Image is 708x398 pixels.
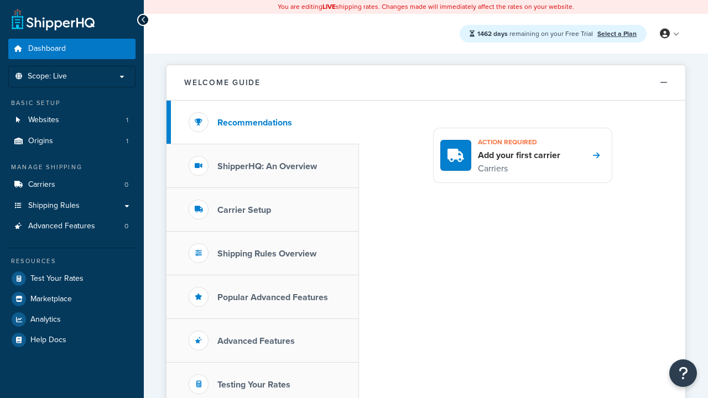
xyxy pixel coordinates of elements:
[597,29,637,39] a: Select a Plan
[669,359,697,387] button: Open Resource Center
[217,336,295,346] h3: Advanced Features
[8,163,136,172] div: Manage Shipping
[478,149,560,161] h4: Add your first carrier
[8,310,136,329] a: Analytics
[8,175,136,195] a: Carriers0
[28,137,53,146] span: Origins
[124,180,128,190] span: 0
[30,315,61,324] span: Analytics
[217,161,317,171] h3: ShipperHQ: An Overview
[28,72,67,81] span: Scope: Live
[8,110,136,130] a: Websites1
[217,205,271,215] h3: Carrier Setup
[477,29,595,39] span: remaining on your Free Trial
[28,44,66,54] span: Dashboard
[28,222,95,231] span: Advanced Features
[166,65,685,101] button: Welcome Guide
[8,98,136,108] div: Basic Setup
[28,201,80,211] span: Shipping Rules
[217,249,316,259] h3: Shipping Rules Overview
[8,196,136,216] a: Shipping Rules
[124,222,128,231] span: 0
[8,39,136,59] a: Dashboard
[477,29,508,39] strong: 1462 days
[8,131,136,151] li: Origins
[217,292,328,302] h3: Popular Advanced Features
[8,256,136,266] div: Resources
[8,216,136,237] li: Advanced Features
[184,78,261,87] h2: Welcome Guide
[28,180,55,190] span: Carriers
[478,161,560,176] p: Carriers
[126,116,128,125] span: 1
[30,336,66,345] span: Help Docs
[478,135,560,149] h3: Action required
[30,274,84,284] span: Test Your Rates
[8,110,136,130] li: Websites
[8,175,136,195] li: Carriers
[8,131,136,151] a: Origins1
[8,269,136,289] a: Test Your Rates
[8,289,136,309] a: Marketplace
[8,216,136,237] a: Advanced Features0
[217,380,290,390] h3: Testing Your Rates
[8,330,136,350] a: Help Docs
[126,137,128,146] span: 1
[28,116,59,125] span: Websites
[30,295,72,304] span: Marketplace
[322,2,336,12] b: LIVE
[217,118,292,128] h3: Recommendations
